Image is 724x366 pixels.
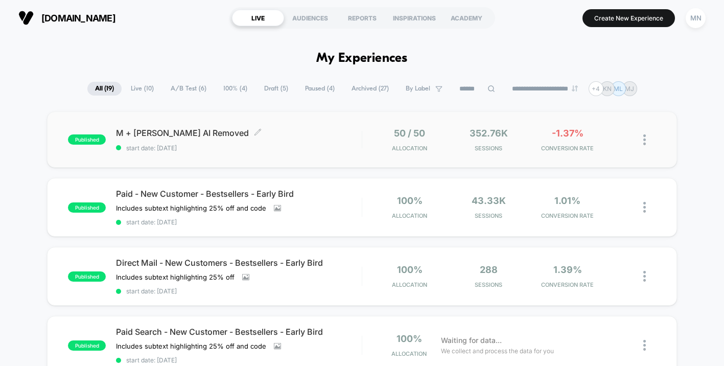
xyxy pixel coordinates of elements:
[232,10,284,26] div: LIVE
[18,10,34,26] img: Visually logo
[452,212,526,219] span: Sessions
[116,258,362,268] span: Direct Mail - New Customers - Bestsellers - Early Bird
[472,195,506,206] span: 43.33k
[41,13,115,24] span: [DOMAIN_NAME]
[116,218,362,226] span: start date: [DATE]
[392,145,427,152] span: Allocation
[256,82,296,96] span: Draft ( 5 )
[406,85,430,93] span: By Label
[116,356,362,364] span: start date: [DATE]
[441,335,502,346] span: Waiting for data...
[531,281,605,288] span: CONVERSION RATE
[452,281,526,288] span: Sessions
[553,264,582,275] span: 1.39%
[552,128,583,139] span: -1.37%
[68,134,106,145] span: published
[116,204,266,212] span: Includes subtext highlighting 25% off and code
[392,212,427,219] span: Allocation
[603,85,612,93] p: KN
[554,195,580,206] span: 1.01%
[686,8,706,28] div: MN
[452,145,526,152] span: Sessions
[625,85,634,93] p: MJ
[394,128,425,139] span: 50 / 50
[116,189,362,199] span: Paid - New Customer - Bestsellers - Early Bird
[316,51,408,66] h1: My Experiences
[643,271,646,282] img: close
[336,10,388,26] div: REPORTS
[683,8,709,29] button: MN
[589,81,603,96] div: + 4
[116,273,235,281] span: Includes subtext highlighting 25% off
[284,10,336,26] div: AUDIENCES
[116,327,362,337] span: Paid Search - New Customer - Bestsellers - Early Bird
[531,145,605,152] span: CONVERSION RATE
[297,82,342,96] span: Paused ( 4 )
[216,82,255,96] span: 100% ( 4 )
[15,10,119,26] button: [DOMAIN_NAME]
[116,342,266,350] span: Includes subtext highlighting 25% off and code
[87,82,122,96] span: All ( 19 )
[643,134,646,145] img: close
[68,271,106,282] span: published
[391,350,427,357] span: Allocation
[68,202,106,213] span: published
[480,264,498,275] span: 288
[643,340,646,351] img: close
[614,85,623,93] p: ML
[397,195,423,206] span: 100%
[572,85,578,91] img: end
[441,346,554,356] span: We collect and process the data for you
[388,10,440,26] div: INSPIRATIONS
[643,202,646,213] img: close
[116,144,362,152] span: start date: [DATE]
[470,128,508,139] span: 352.76k
[116,128,362,138] span: M + [PERSON_NAME] AI Removed
[68,340,106,351] span: published
[116,287,362,295] span: start date: [DATE]
[163,82,214,96] span: A/B Test ( 6 )
[397,264,423,275] span: 100%
[396,333,422,344] span: 100%
[440,10,493,26] div: ACADEMY
[531,212,605,219] span: CONVERSION RATE
[344,82,396,96] span: Archived ( 27 )
[123,82,161,96] span: Live ( 10 )
[582,9,675,27] button: Create New Experience
[392,281,427,288] span: Allocation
